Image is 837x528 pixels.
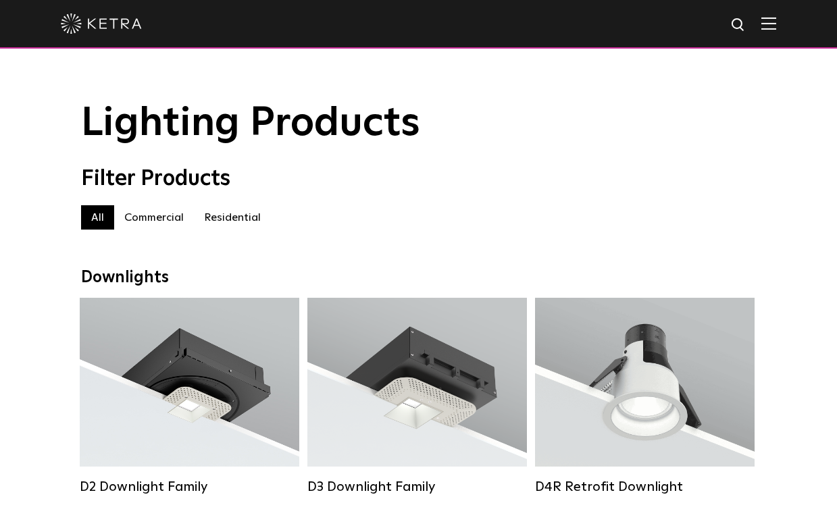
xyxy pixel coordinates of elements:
[730,17,747,34] img: search icon
[81,205,114,230] label: All
[81,166,757,192] div: Filter Products
[81,268,757,288] div: Downlights
[307,479,527,495] div: D3 Downlight Family
[80,479,299,495] div: D2 Downlight Family
[307,298,527,495] a: D3 Downlight Family Lumen Output:700 / 900 / 1100Colors:White / Black / Silver / Bronze / Paintab...
[761,17,776,30] img: Hamburger%20Nav.svg
[194,205,271,230] label: Residential
[114,205,194,230] label: Commercial
[535,298,755,495] a: D4R Retrofit Downlight Lumen Output:800Colors:White / BlackBeam Angles:15° / 25° / 40° / 60°Watta...
[535,479,755,495] div: D4R Retrofit Downlight
[61,14,142,34] img: ketra-logo-2019-white
[81,103,420,144] span: Lighting Products
[80,298,299,495] a: D2 Downlight Family Lumen Output:1200Colors:White / Black / Gloss Black / Silver / Bronze / Silve...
